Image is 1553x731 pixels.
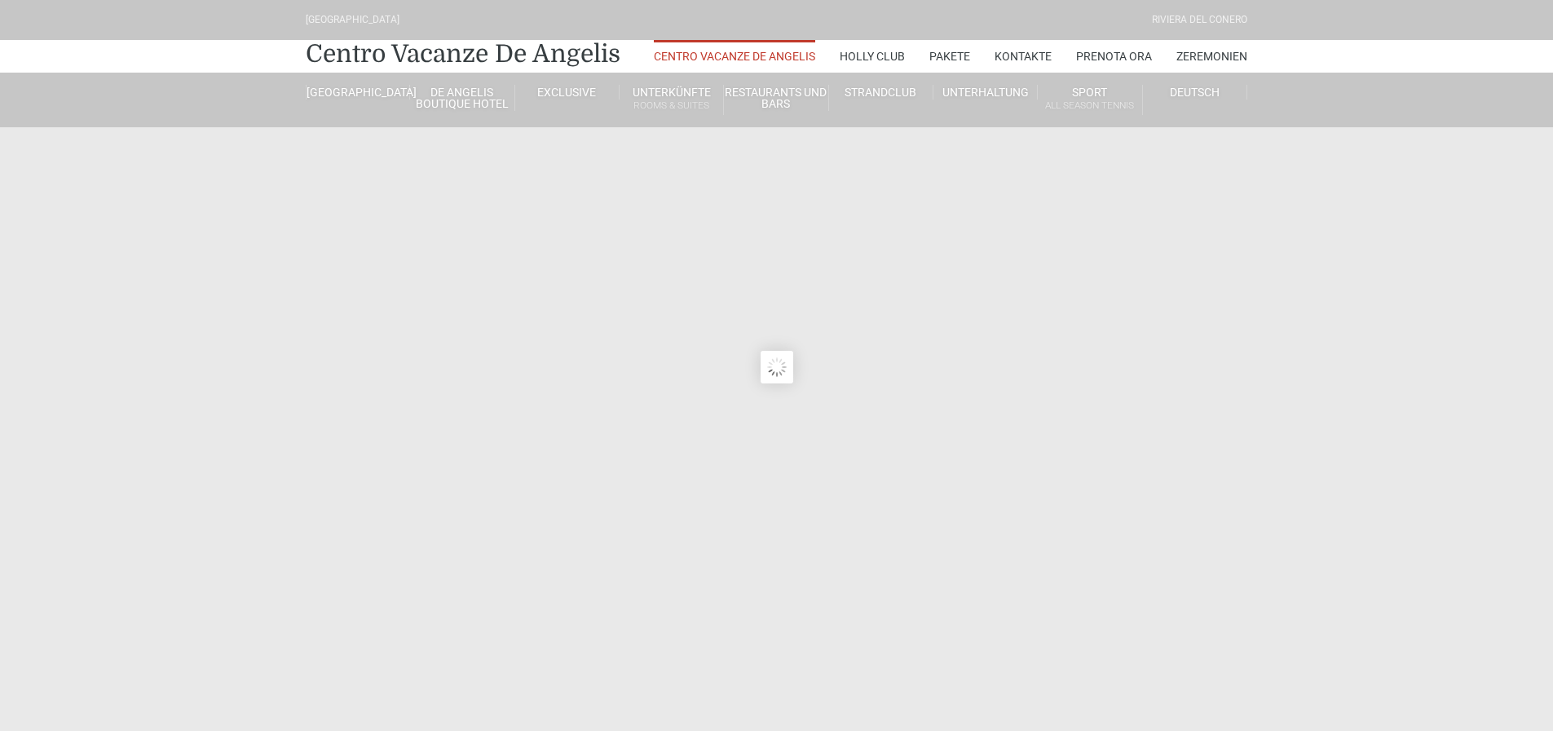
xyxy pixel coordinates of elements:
a: Centro Vacanze De Angelis [306,38,620,70]
a: Holly Club [840,40,905,73]
a: de angelis boutique hotel [410,85,514,111]
a: Restaurants und Bars [724,85,828,111]
a: [GEOGRAPHIC_DATA] [306,85,410,100]
div: [GEOGRAPHIC_DATA] [306,12,399,28]
a: Prenota Ora [1076,40,1152,73]
a: Pakete [929,40,970,73]
a: Exclusive [515,85,620,100]
a: Zeremonien [1176,40,1247,73]
span: Deutsch [1170,86,1220,99]
a: Kontakte [995,40,1052,73]
a: SportAll Season Tennis [1038,85,1142,115]
small: All Season Tennis [1038,98,1141,113]
a: Centro Vacanze De Angelis [654,40,815,73]
small: Rooms & Suites [620,98,723,113]
a: Unterhaltung [933,85,1038,100]
a: Deutsch [1143,85,1247,100]
div: Riviera Del Conero [1152,12,1247,28]
a: UnterkünfteRooms & Suites [620,85,724,115]
a: Strandclub [829,85,933,100]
